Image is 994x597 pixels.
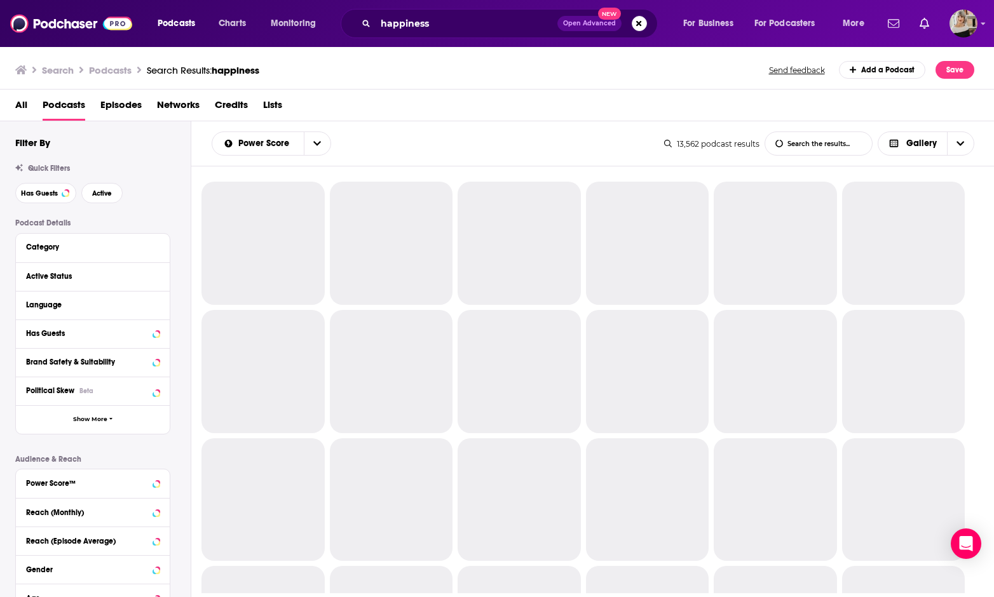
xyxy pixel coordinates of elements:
[15,137,50,149] h2: Filter By
[15,183,76,203] button: Has Guests
[26,508,149,517] div: Reach (Monthly)
[26,561,160,577] button: Gender
[100,95,142,121] a: Episodes
[26,504,160,520] button: Reach (Monthly)
[15,455,170,464] p: Audience & Reach
[26,300,151,309] div: Language
[89,64,132,76] h3: Podcasts
[26,243,151,252] div: Category
[42,64,74,76] h3: Search
[878,131,975,156] button: Choose View
[839,61,926,79] a: Add a Podcast
[26,358,149,366] div: Brand Safety & Suitability
[26,382,160,398] button: Political SkewBeta
[43,95,85,121] a: Podcasts
[26,239,160,255] button: Category
[557,16,622,31] button: Open AdvancedNew
[26,386,74,395] span: Political Skew
[215,95,248,121] a: Credits
[26,297,160,312] button: Language
[26,329,149,338] div: Has Guests
[950,10,977,37] button: Show profile menu
[26,354,160,370] button: Brand Safety & Suitability
[16,405,170,434] button: Show More
[26,532,160,548] button: Reach (Episode Average)
[212,64,259,76] span: happiness
[147,64,259,76] div: Search Results:
[79,387,93,395] div: Beta
[26,268,160,284] button: Active Status
[26,537,149,546] div: Reach (Episode Average)
[15,218,170,227] p: Podcast Details
[951,528,981,559] div: Open Intercom Messenger
[219,15,246,32] span: Charts
[262,13,332,34] button: open menu
[210,13,254,34] a: Charts
[15,95,27,121] a: All
[26,479,149,488] div: Power Score™
[674,13,749,34] button: open menu
[26,272,151,281] div: Active Status
[304,132,330,155] button: open menu
[746,13,834,34] button: open menu
[950,10,977,37] span: Logged in as angelabaggetta
[212,131,331,156] h2: Choose List sort
[353,9,670,38] div: Search podcasts, credits, & more...
[843,15,864,32] span: More
[664,139,759,149] div: 13,562 podcast results
[26,565,149,574] div: Gender
[157,95,200,121] a: Networks
[28,164,70,173] span: Quick Filters
[834,13,880,34] button: open menu
[147,64,259,76] a: Search Results:happiness
[263,95,282,121] a: Lists
[563,20,616,27] span: Open Advanced
[765,65,829,76] button: Send feedback
[936,61,974,79] button: Save
[754,15,815,32] span: For Podcasters
[26,474,160,490] button: Power Score™
[883,13,904,34] a: Show notifications dropdown
[158,15,195,32] span: Podcasts
[915,13,934,34] a: Show notifications dropdown
[81,183,123,203] button: Active
[683,15,733,32] span: For Business
[10,11,132,36] img: Podchaser - Follow, Share and Rate Podcasts
[21,190,58,197] span: Has Guests
[598,8,621,20] span: New
[149,13,212,34] button: open menu
[73,416,107,423] span: Show More
[92,190,112,197] span: Active
[271,15,316,32] span: Monitoring
[238,139,294,148] span: Power Score
[26,325,160,341] button: Has Guests
[950,10,977,37] img: User Profile
[906,139,937,148] span: Gallery
[376,13,557,34] input: Search podcasts, credits, & more...
[212,139,304,148] button: open menu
